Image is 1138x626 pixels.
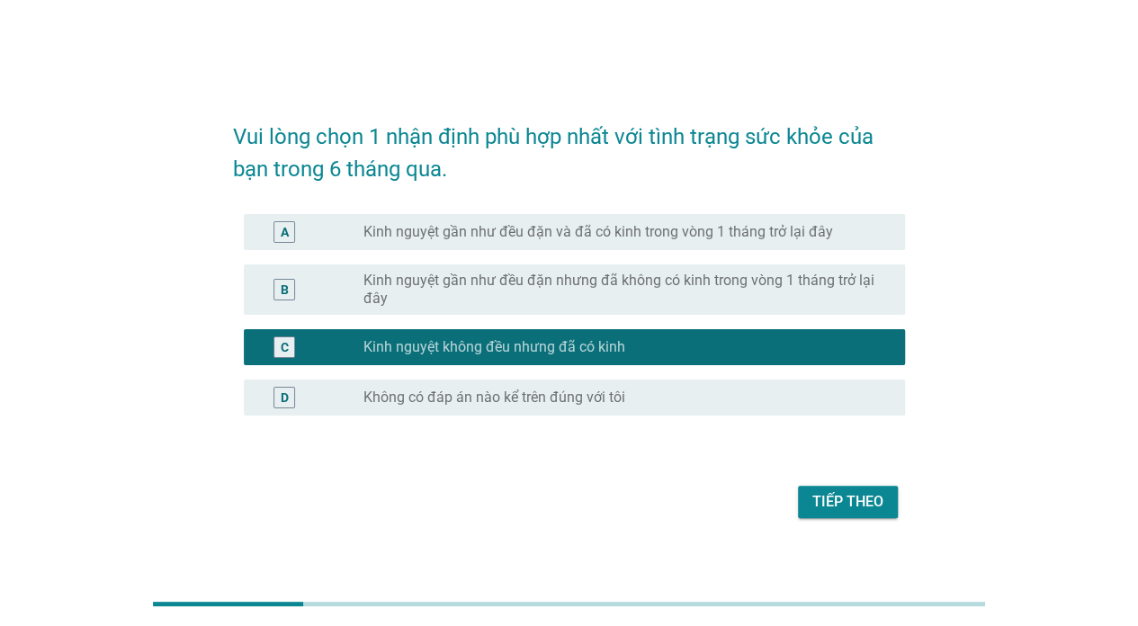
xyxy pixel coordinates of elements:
[812,491,883,513] div: Tiếp theo
[281,389,289,407] div: D
[363,389,625,407] label: Không có đáp án nào kể trên đúng với tôi
[798,486,898,518] button: Tiếp theo
[363,272,876,308] label: Kinh nguyệt gần như đều đặn nhưng đã không có kinh trong vòng 1 tháng trở lại đây
[363,223,833,241] label: Kinh nguyệt gần như đều đặn và đã có kinh trong vòng 1 tháng trở lại đây
[281,223,289,242] div: A
[233,103,905,185] h2: Vui lòng chọn 1 nhận định phù hợp nhất với tình trạng sức khỏe của bạn trong 6 tháng qua.
[363,338,625,356] label: Kinh nguyệt không đều nhưng đã có kinh
[281,281,289,300] div: B
[281,338,289,357] div: C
